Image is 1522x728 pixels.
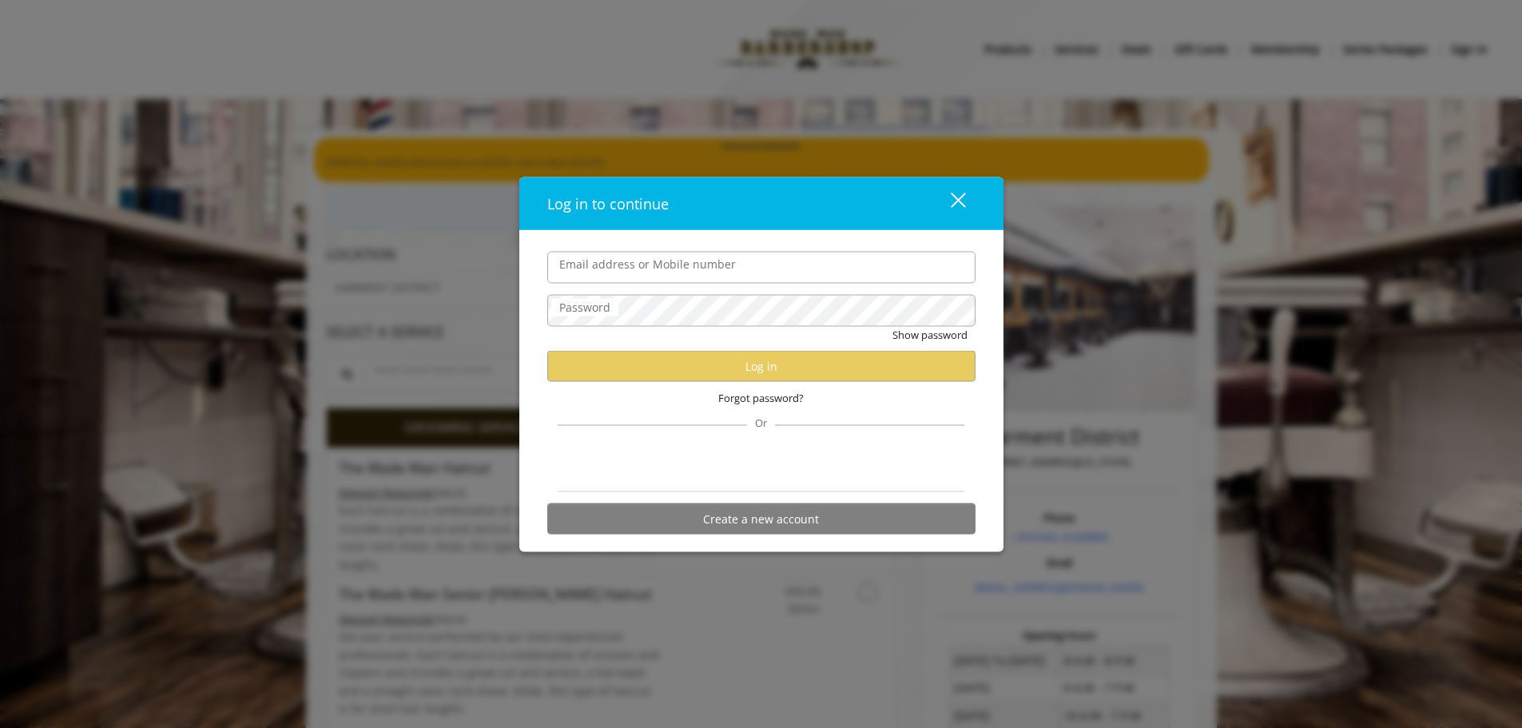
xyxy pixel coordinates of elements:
button: Create a new account [547,503,976,535]
div: close dialog [932,191,964,215]
span: Or [747,416,775,430]
input: Password [547,294,976,326]
input: Email address or Mobile number [547,251,976,283]
span: Log in to continue [547,193,669,213]
button: close dialog [921,187,976,220]
button: Log in [547,351,976,382]
button: Show password [892,326,968,343]
span: Forgot password? [718,390,804,407]
label: Email address or Mobile number [551,255,744,273]
label: Password [551,298,618,316]
iframe: Sign in with Google Button [680,447,842,482]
